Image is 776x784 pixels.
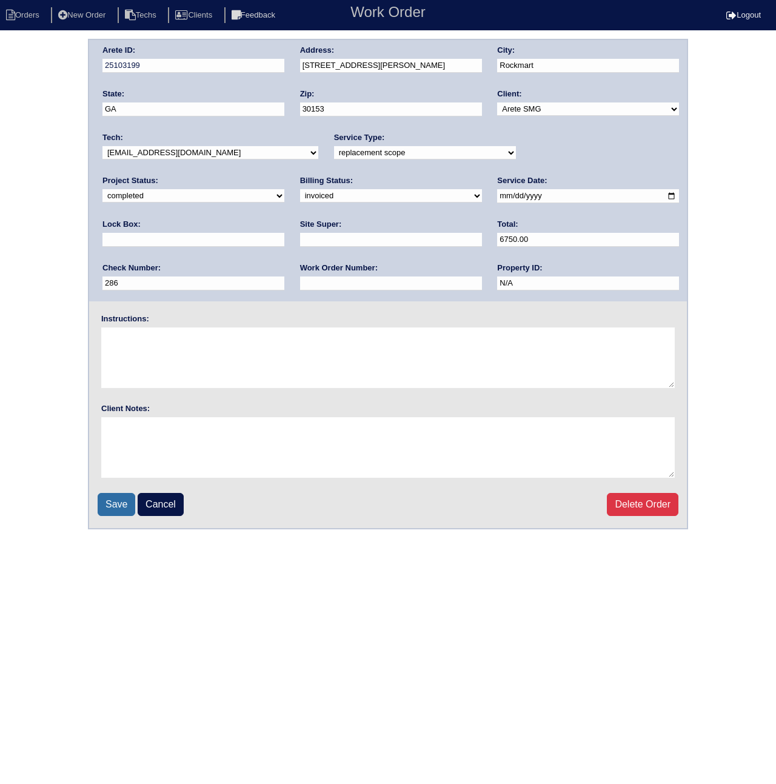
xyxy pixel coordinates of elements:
label: Arete ID: [102,45,135,56]
label: Check Number: [102,263,161,273]
label: Tech: [102,132,123,143]
a: Logout [726,10,761,19]
a: Clients [168,10,222,19]
a: Techs [118,10,166,19]
li: Feedback [224,7,285,24]
label: Total: [497,219,518,230]
label: Instructions: [101,313,149,324]
a: New Order [51,10,115,19]
label: Project Status: [102,175,158,186]
label: Service Type: [334,132,385,143]
a: Cancel [138,493,184,516]
label: City: [497,45,515,56]
label: Service Date: [497,175,547,186]
input: Enter a location [300,59,482,73]
li: Clients [168,7,222,24]
label: State: [102,89,124,99]
label: Site Super: [300,219,342,230]
a: Delete Order [607,493,678,516]
label: Client Notes: [101,403,150,414]
li: Techs [118,7,166,24]
label: Billing Status: [300,175,353,186]
label: Address: [300,45,334,56]
label: Work Order Number: [300,263,378,273]
input: Save [98,493,135,516]
label: Property ID: [497,263,542,273]
label: Lock Box: [102,219,141,230]
li: New Order [51,7,115,24]
label: Client: [497,89,521,99]
label: Zip: [300,89,315,99]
